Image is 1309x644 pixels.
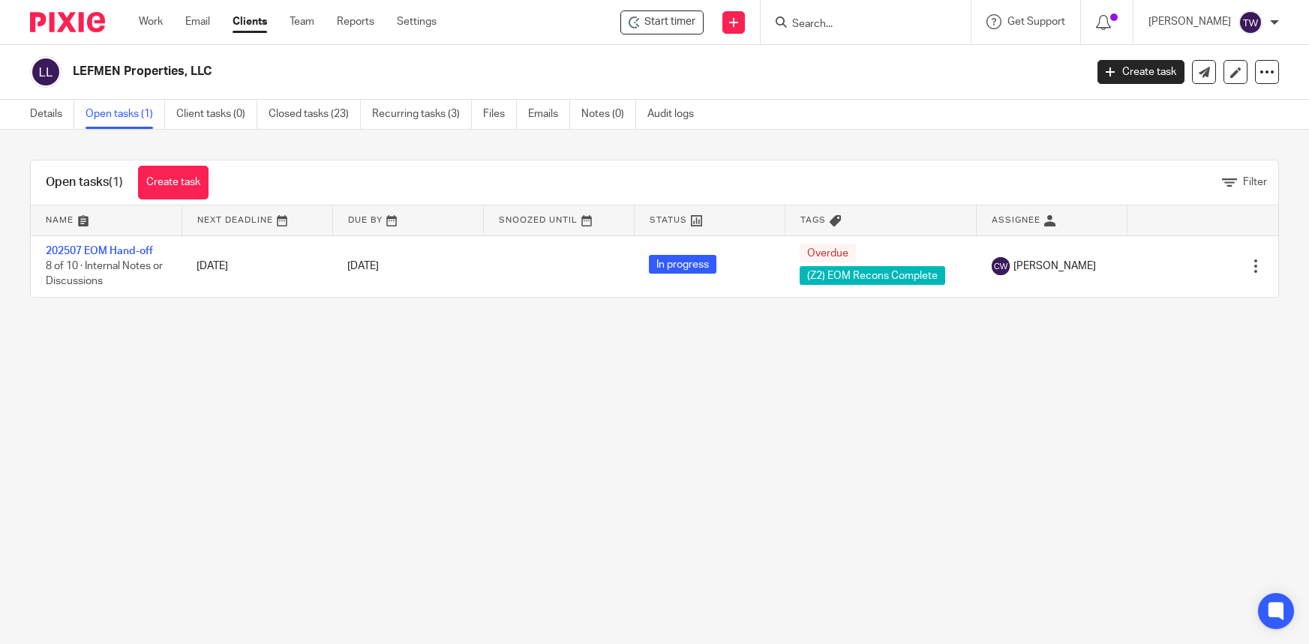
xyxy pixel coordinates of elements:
[182,235,332,297] td: [DATE]
[337,14,374,29] a: Reports
[176,100,257,129] a: Client tasks (0)
[1148,14,1231,29] p: [PERSON_NAME]
[483,100,517,129] a: Files
[1007,16,1065,27] span: Get Support
[499,216,578,224] span: Snoozed Until
[581,100,636,129] a: Notes (0)
[644,14,695,30] span: Start timer
[73,64,875,79] h2: LEFMEN Properties, LLC
[800,216,826,224] span: Tags
[800,244,856,262] span: Overdue
[290,14,314,29] a: Team
[30,12,105,32] img: Pixie
[269,100,361,129] a: Closed tasks (23)
[1097,60,1184,84] a: Create task
[46,246,153,256] a: 202507 EOM Hand-off
[800,266,945,285] span: (Z2) EOM Recons Complete
[1243,177,1267,187] span: Filter
[1013,259,1096,274] span: [PERSON_NAME]
[347,261,379,271] span: [DATE]
[46,261,163,287] span: 8 of 10 · Internal Notes or Discussions
[397,14,437,29] a: Settings
[992,257,1010,275] img: svg%3E
[1238,10,1262,34] img: svg%3E
[30,100,74,129] a: Details
[620,10,704,34] div: LEFMEN Properties, LLC
[233,14,267,29] a: Clients
[46,175,123,190] h1: Open tasks
[372,100,472,129] a: Recurring tasks (3)
[647,100,705,129] a: Audit logs
[109,176,123,188] span: (1)
[30,56,62,88] img: svg%3E
[791,18,926,31] input: Search
[649,255,716,274] span: In progress
[86,100,165,129] a: Open tasks (1)
[185,14,210,29] a: Email
[139,14,163,29] a: Work
[528,100,570,129] a: Emails
[650,216,687,224] span: Status
[138,166,209,199] a: Create task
